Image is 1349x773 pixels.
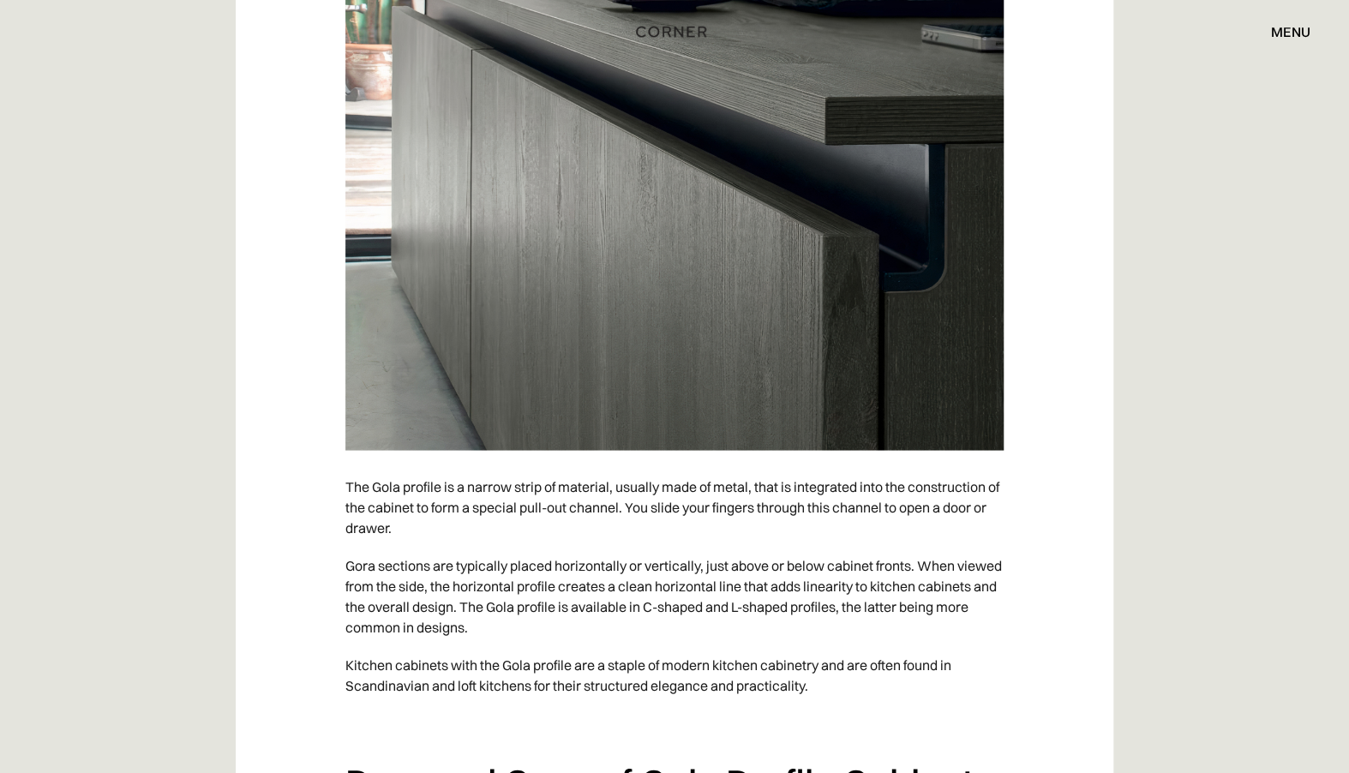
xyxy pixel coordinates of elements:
[345,704,1004,741] p: ‍
[1254,17,1310,46] div: menu
[345,467,1004,546] p: The Gola profile is a narrow strip of material, usually made of metal, that is integrated into th...
[616,21,732,43] a: home
[345,546,1004,645] p: Gora sections are typically placed horizontally or vertically, just above or below cabinet fronts...
[345,645,1004,704] p: Kitchen cabinets with the Gola profile are a staple of modern kitchen cabinetry and are often fou...
[1271,25,1310,39] div: menu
